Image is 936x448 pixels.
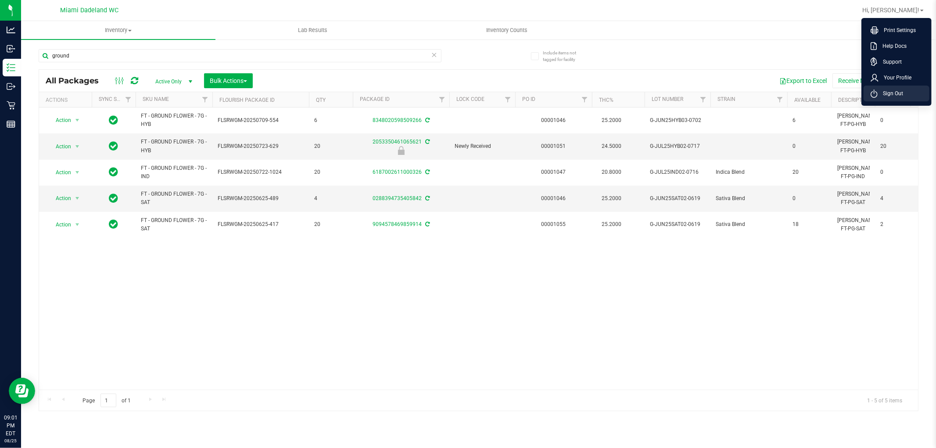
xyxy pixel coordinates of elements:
[72,192,83,204] span: select
[836,111,870,129] div: [PERSON_NAME]-FT-PG-HYB
[219,97,275,103] a: Flourish Package ID
[204,73,253,88] button: Bulk Actions
[424,195,430,201] span: Sync from Compliance System
[373,117,422,123] a: 8348020598509266
[862,7,919,14] span: Hi, [PERSON_NAME]!
[717,96,735,102] a: Strain
[880,116,914,125] span: 0
[716,220,782,229] span: Sativa Blend
[109,166,118,178] span: In Sync
[475,26,540,34] span: Inventory Counts
[314,168,348,176] span: 20
[314,220,348,229] span: 20
[543,50,587,63] span: Include items not tagged for facility
[878,89,903,98] span: Sign Out
[650,194,705,203] span: G-JUN25SAT02-0619
[716,168,782,176] span: Indica Blend
[7,120,15,129] inline-svg: Reports
[597,218,626,231] span: 25.2000
[774,73,832,88] button: Export to Excel
[210,77,247,84] span: Bulk Actions
[373,169,422,175] a: 6187002611000326
[871,42,926,50] a: Help Docs
[652,96,683,102] a: Lot Number
[21,21,215,39] a: Inventory
[218,220,304,229] span: FLSRWGM-20250625-417
[501,92,515,107] a: Filter
[48,192,72,204] span: Action
[351,146,451,155] div: Newly Received
[314,116,348,125] span: 6
[9,378,35,404] iframe: Resource center
[72,219,83,231] span: select
[424,117,430,123] span: Sync from Compliance System
[7,101,15,110] inline-svg: Retail
[314,194,348,203] span: 4
[877,42,907,50] span: Help Docs
[431,49,438,61] span: Clear
[61,7,119,14] span: Miami Dadeland WC
[109,114,118,126] span: In Sync
[542,117,566,123] a: 00001046
[597,114,626,127] span: 25.2000
[456,96,484,102] a: Lock Code
[218,194,304,203] span: FLSRWGM-20250625-489
[716,194,782,203] span: Sativa Blend
[373,221,422,227] a: 9094578469859914
[836,215,870,234] div: [PERSON_NAME]-FT-PG-SAT
[218,116,304,125] span: FLSRWGM-20250709-554
[48,166,72,179] span: Action
[215,21,410,39] a: Lab Results
[542,143,566,149] a: 00001051
[793,168,826,176] span: 20
[141,138,207,154] span: FT - GROUND FLOWER - 7G - HYB
[878,57,902,66] span: Support
[373,195,422,201] a: 0288394735405842
[100,394,116,407] input: 1
[48,114,72,126] span: Action
[39,49,441,62] input: Search Package ID, Item Name, SKU, Lot or Part Number...
[880,194,914,203] span: 4
[435,92,449,107] a: Filter
[650,220,705,229] span: G-JUN25SAT02-0619
[46,76,108,86] span: All Packages
[218,168,304,176] span: FLSRWGM-20250722-1024
[424,169,430,175] span: Sync from Compliance System
[286,26,339,34] span: Lab Results
[542,195,566,201] a: 00001046
[7,25,15,34] inline-svg: Analytics
[793,220,826,229] span: 18
[864,86,929,101] li: Sign Out
[597,140,626,153] span: 24.5000
[360,96,390,102] a: Package ID
[141,112,207,129] span: FT - GROUND FLOWER - 7G - HYB
[577,92,592,107] a: Filter
[48,219,72,231] span: Action
[121,92,136,107] a: Filter
[597,192,626,205] span: 25.2000
[109,218,118,230] span: In Sync
[879,73,911,82] span: Your Profile
[879,26,916,35] span: Print Settings
[410,21,604,39] a: Inventory Counts
[72,140,83,153] span: select
[218,142,304,151] span: FLSRWGM-20250723-629
[597,166,626,179] span: 20.8000
[46,97,88,103] div: Actions
[860,394,909,407] span: 1 - 5 of 5 items
[109,192,118,204] span: In Sync
[838,97,871,103] a: Description
[424,221,430,227] span: Sync from Compliance System
[75,394,138,407] span: Page of 1
[7,82,15,91] inline-svg: Outbound
[143,96,169,102] a: SKU Name
[72,114,83,126] span: select
[832,73,905,88] button: Receive Non-Cannabis
[141,216,207,233] span: FT - GROUND FLOWER - 7G - SAT
[522,96,535,102] a: PO ID
[7,63,15,72] inline-svg: Inventory
[871,57,926,66] a: Support
[316,97,326,103] a: Qty
[314,142,348,151] span: 20
[836,137,870,155] div: [PERSON_NAME]-FT-PG-HYB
